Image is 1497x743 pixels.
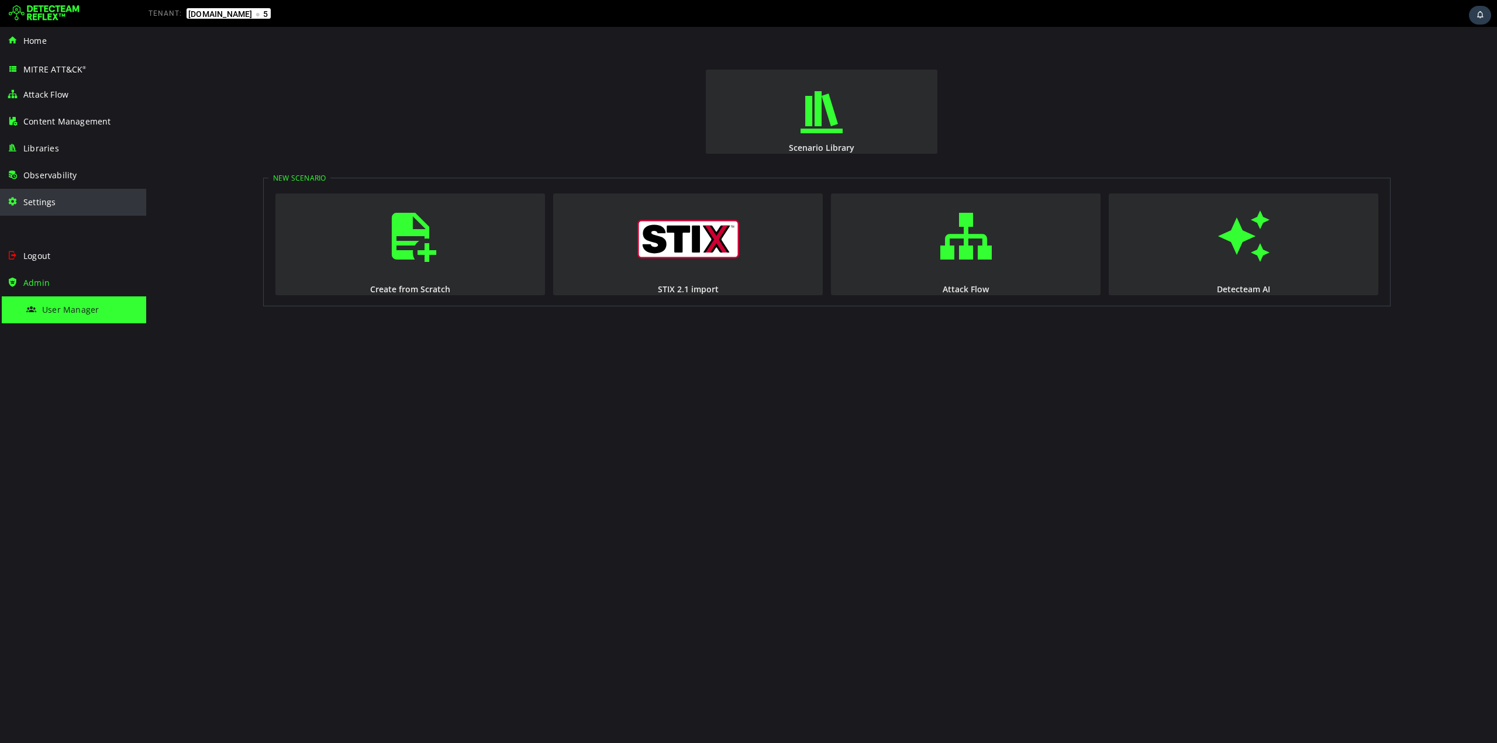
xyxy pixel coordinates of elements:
[23,170,77,181] span: Observability
[23,196,56,208] span: Settings
[1469,6,1491,25] div: Task Notifications
[23,35,47,46] span: Home
[407,167,677,268] button: STIX 2.1 import
[23,89,68,100] span: Attack Flow
[128,257,400,268] div: Create from Scratch
[406,257,678,268] div: STIX 2.1 import
[684,257,956,268] div: Attack Flow
[685,167,954,268] button: Attack Flow
[560,43,791,127] button: Scenario Library
[23,64,87,75] span: MITRE ATT&CK
[558,115,792,126] div: Scenario Library
[23,250,50,261] span: Logout
[129,167,399,268] button: Create from Scratch
[23,116,111,127] span: Content Management
[42,304,99,315] span: User Manager
[961,257,1233,268] div: Detecteam AI
[122,146,184,156] legend: New Scenario
[23,277,50,288] span: Admin
[963,167,1232,268] button: Detecteam AI
[23,143,59,154] span: Libraries
[82,65,86,70] sup: ®
[187,9,253,19] span: [DOMAIN_NAME]
[9,4,80,23] img: Detecteam logo
[491,193,593,231] img: logo_stix.svg
[149,9,182,18] span: TENANT:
